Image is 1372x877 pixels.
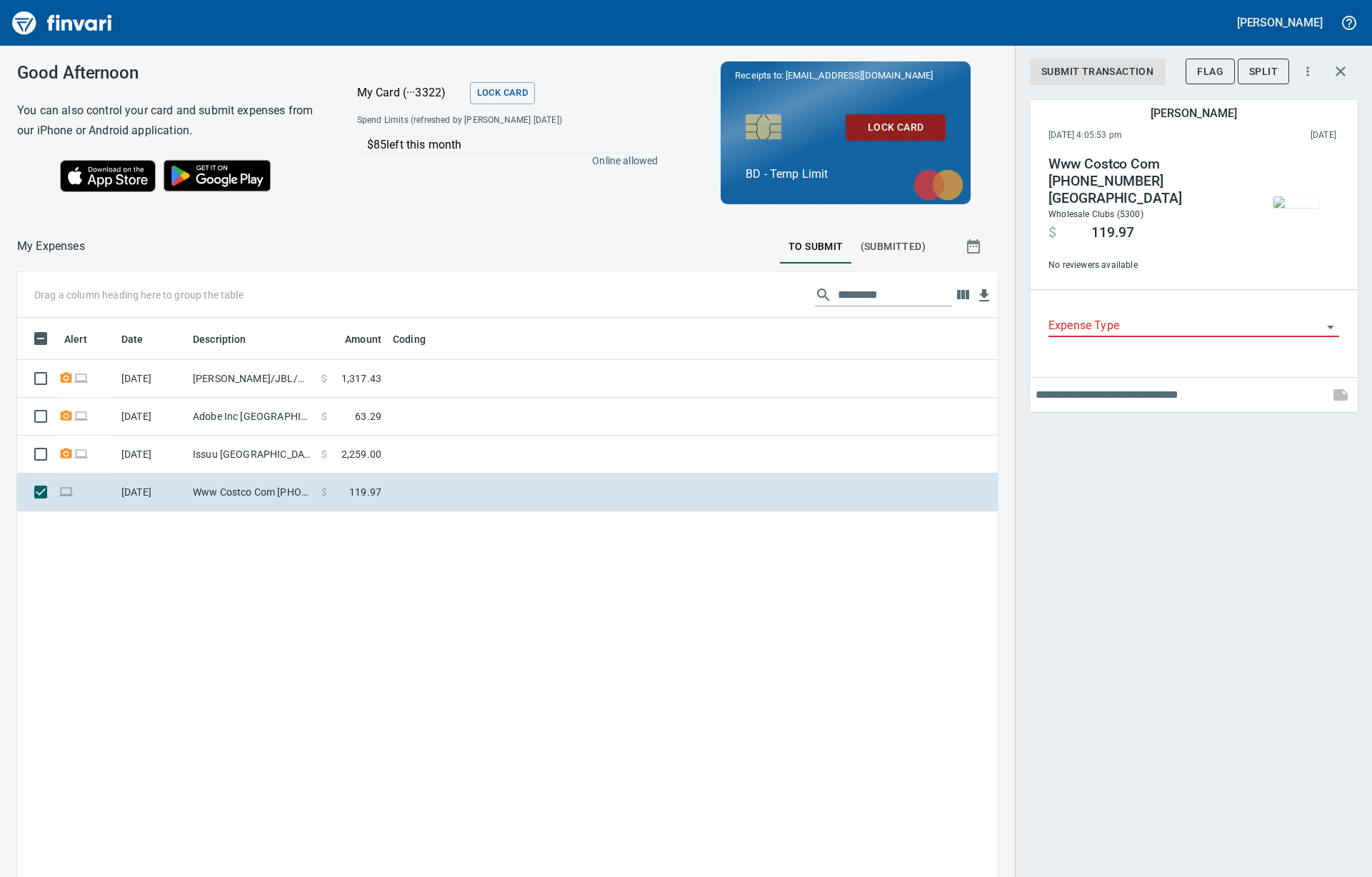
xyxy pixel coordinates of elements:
[857,119,934,136] span: Lock Card
[74,374,89,383] span: Online transaction
[906,162,971,208] img: mastercard.svg
[1323,378,1358,412] span: This records your note into the expense
[1292,56,1323,87] button: More
[17,238,85,255] p: My Expenses
[1323,54,1358,89] button: Close transaction
[1197,63,1223,81] span: Flag
[64,331,106,348] span: Alert
[367,136,657,154] p: $85 left this month
[64,331,87,348] span: Alert
[1048,129,1216,143] span: [DATE] 4:05:53 pm
[321,485,327,499] span: $
[341,371,381,386] span: 1,317.43
[116,398,187,436] td: [DATE]
[1273,196,1319,208] img: receipts%2Fmarketjohnson%2F2025-09-22%2F6mVDgUdplMa015Xj3f8QdcVmjgM2__UbhLPYufx3ar7SJsFWzM_thumb.jpg
[193,331,265,348] span: Description
[1186,59,1235,85] button: Flag
[784,69,934,82] span: [EMAIL_ADDRESS][DOMAIN_NAME]
[1041,63,1153,81] span: Submit Transaction
[1048,259,1243,273] span: No reviewers available
[121,331,162,348] span: Date
[156,152,279,199] img: Get it on Google Play
[477,85,528,101] span: Lock Card
[17,101,321,141] h6: You can also control your card and submit expenses from our iPhone or Android application.
[470,82,535,104] button: Lock Card
[116,436,187,473] td: [DATE]
[193,331,246,348] span: Description
[116,360,187,398] td: [DATE]
[357,84,464,101] p: My Card (···3322)
[393,331,444,348] span: Coding
[1233,11,1326,34] button: [PERSON_NAME]
[346,154,659,168] p: Online allowed
[1216,129,1336,143] span: This charge was settled by the merchant and appears on the 2025/09/20 statement.
[1237,15,1323,30] h5: [PERSON_NAME]
[59,374,74,383] span: Receipt Required
[17,238,85,255] nav: breadcrumb
[74,449,89,458] span: Online transaction
[1151,106,1236,121] h5: [PERSON_NAME]
[393,331,426,348] span: Coding
[341,447,381,461] span: 2,259.00
[952,229,998,264] button: Show transactions within a particular date range
[321,409,327,424] span: $
[121,331,144,348] span: Date
[355,409,381,424] span: 63.29
[1249,63,1278,81] span: Split
[357,114,609,128] span: Spend Limits (refreshed by [PERSON_NAME] [DATE])
[746,166,946,183] p: BD - Temp Limit
[345,331,381,348] span: Amount
[1238,59,1289,85] button: Split
[735,69,956,83] p: Receipts to:
[1048,156,1243,207] h4: Www Costco Com [PHONE_NUMBER] [GEOGRAPHIC_DATA]
[1048,224,1056,241] span: $
[861,238,926,256] span: (Submitted)
[187,360,316,398] td: [PERSON_NAME]/JBL/AKG/INF [GEOGRAPHIC_DATA]
[326,331,381,348] span: Amount
[1030,59,1165,85] button: Submit Transaction
[9,6,116,40] img: Finvari
[187,398,316,436] td: Adobe Inc [GEOGRAPHIC_DATA] [GEOGRAPHIC_DATA]
[187,473,316,511] td: Www Costco Com [PHONE_NUMBER] [GEOGRAPHIC_DATA]
[59,449,74,458] span: Receipt Required
[1091,224,1134,241] span: 119.97
[187,436,316,473] td: Issuu [GEOGRAPHIC_DATA]
[59,487,74,496] span: Online transaction
[17,63,321,83] h3: Good Afternoon
[321,447,327,461] span: $
[846,114,946,141] button: Lock Card
[34,288,244,302] p: Drag a column heading here to group the table
[1048,209,1143,219] span: Wholesale Clubs (5300)
[321,371,327,386] span: $
[59,411,74,421] span: Receipt Required
[74,411,89,421] span: Online transaction
[116,473,187,511] td: [DATE]
[1321,317,1341,337] button: Open
[788,238,843,256] span: To Submit
[973,285,995,306] button: Download table
[60,160,156,192] img: Download on the App Store
[952,284,973,306] button: Choose columns to display
[349,485,381,499] span: 119.97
